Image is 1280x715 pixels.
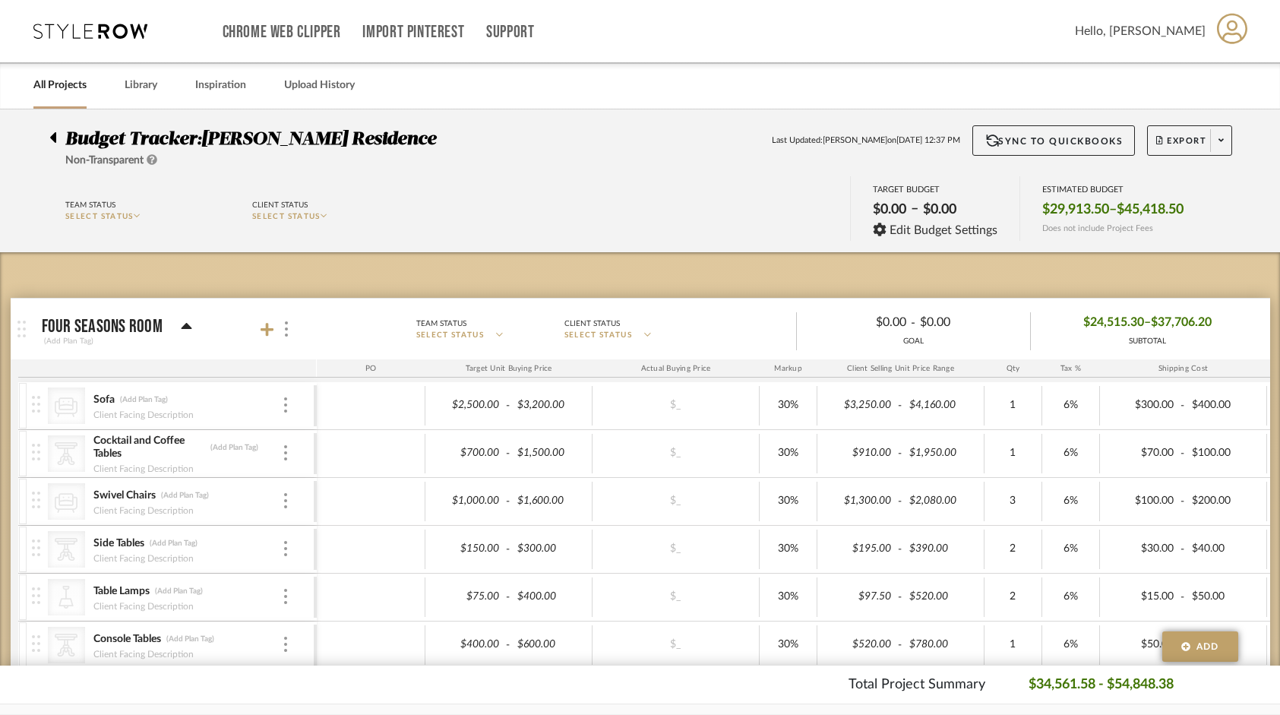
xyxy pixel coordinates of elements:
[425,359,593,378] div: Target Unit Buying Price
[504,590,513,605] span: -
[989,490,1037,512] div: 3
[32,635,40,652] img: vertical-grip.svg
[430,490,504,512] div: $1,000.00
[822,538,896,560] div: $195.00
[1178,398,1187,413] span: -
[989,586,1037,608] div: 2
[430,586,504,608] div: $75.00
[284,445,287,460] img: 3dots-v.svg
[42,318,163,336] p: Four Seasons Room
[1105,490,1179,512] div: $100.00
[989,538,1037,560] div: 2
[1105,634,1179,656] div: $50.00
[1083,311,1144,334] span: $24,515.30
[1178,542,1187,557] span: -
[1147,125,1232,156] button: Export
[822,490,896,512] div: $1,300.00
[1042,359,1100,378] div: Tax %
[1105,538,1179,560] div: $30.00
[32,396,40,413] img: vertical-grip.svg
[42,334,96,348] div: (Add Plan Tag)
[17,321,26,337] img: grip.svg
[634,586,717,608] div: $_
[809,311,911,334] div: $0.00
[513,634,587,656] div: $600.00
[93,551,194,566] div: Client Facing Description
[285,321,288,337] img: 3dots-v.svg
[1187,490,1262,512] div: $200.00
[1187,586,1262,608] div: $50.00
[896,446,905,461] span: -
[1047,634,1095,656] div: 6%
[868,197,911,223] div: $0.00
[93,584,150,599] div: Table Lamps
[905,490,979,512] div: $2,080.00
[32,539,40,556] img: vertical-grip.svg
[905,586,979,608] div: $520.00
[896,398,905,413] span: -
[430,538,504,560] div: $150.00
[989,394,1037,416] div: 1
[486,26,534,39] a: Support
[93,503,194,518] div: Client Facing Description
[1187,442,1262,464] div: $100.00
[223,26,341,39] a: Chrome Web Clipper
[1144,311,1151,334] span: –
[1178,494,1187,509] span: -
[252,213,321,220] span: SELECT STATUS
[896,637,905,653] span: -
[93,393,115,407] div: Sofa
[905,538,979,560] div: $390.00
[1105,442,1179,464] div: $70.00
[93,599,194,614] div: Client Facing Description
[284,541,287,556] img: 3dots-v.svg
[513,538,587,560] div: $300.00
[634,394,717,416] div: $_
[822,442,896,464] div: $910.00
[504,494,513,509] span: -
[166,634,215,644] div: (Add Plan Tag)
[1105,586,1179,608] div: $15.00
[32,444,40,460] img: vertical-grip.svg
[822,634,896,656] div: $520.00
[154,586,204,596] div: (Add Plan Tag)
[284,75,355,96] a: Upload History
[918,197,961,223] div: $0.00
[317,359,425,378] div: PO
[149,538,198,549] div: (Add Plan Tag)
[1187,394,1262,416] div: $400.00
[1109,201,1117,218] span: –
[915,311,1017,334] div: $0.00
[764,634,812,656] div: 30%
[817,359,984,378] div: Client Selling Unit Price Range
[1178,590,1187,605] span: -
[32,492,40,508] img: vertical-grip.svg
[33,75,87,96] a: All Projects
[1187,538,1262,560] div: $40.00
[284,397,287,413] img: 3dots-v.svg
[65,155,144,166] span: Non-Transparent
[764,490,812,512] div: 30%
[972,125,1136,156] button: Sync to QuickBooks
[564,317,620,331] div: Client Status
[201,130,436,148] span: [PERSON_NAME] Residence
[65,130,201,148] span: Budget Tracker:
[905,394,979,416] div: $4,160.00
[896,590,905,605] span: -
[887,134,896,147] span: on
[252,198,308,212] div: Client Status
[772,134,823,147] span: Last Updated:
[210,442,259,453] div: (Add Plan Tag)
[764,442,812,464] div: 30%
[93,489,156,503] div: Swivel Chairs
[896,134,960,147] span: [DATE] 12:37 PM
[984,359,1042,378] div: Qty
[1117,201,1184,218] span: $45,418.50
[1100,359,1267,378] div: Shipping Cost
[430,442,504,464] div: $700.00
[1151,311,1212,334] span: $37,706.20
[430,394,504,416] div: $2,500.00
[890,223,997,237] span: Edit Budget Settings
[1047,394,1095,416] div: 6%
[284,637,287,652] img: 3dots-v.svg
